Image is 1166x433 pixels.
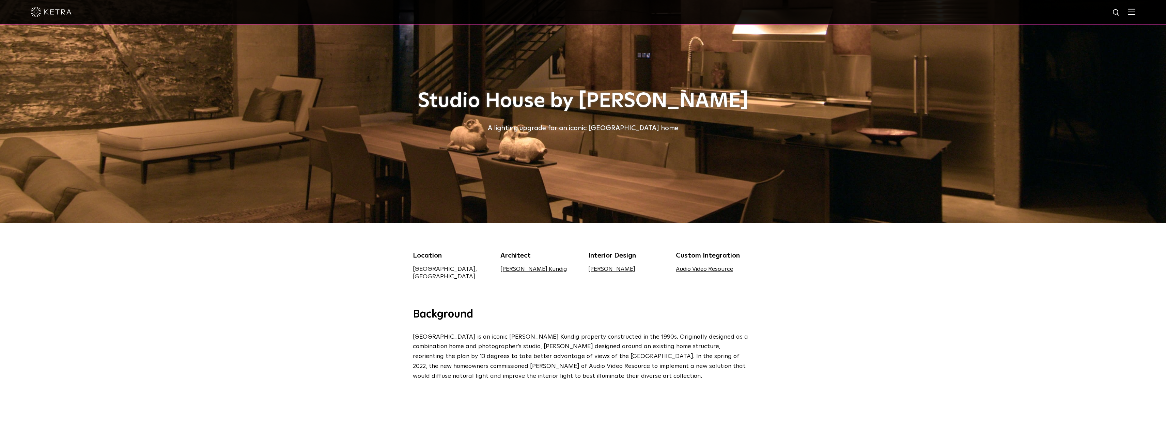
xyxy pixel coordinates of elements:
div: [GEOGRAPHIC_DATA], [GEOGRAPHIC_DATA] [413,265,491,280]
img: search icon [1112,9,1121,17]
div: Location [413,250,491,261]
h3: Background [413,308,753,322]
a: [PERSON_NAME] [588,266,635,272]
h1: Studio House by [PERSON_NAME] [413,90,753,112]
div: Interior Design [588,250,666,261]
p: [GEOGRAPHIC_DATA] is an iconic [PERSON_NAME] Kundig property constructed in the 1990s. Originally... [413,332,750,381]
a: [PERSON_NAME] Kundig [500,266,567,272]
img: ketra-logo-2019-white [31,7,72,17]
div: Custom Integration [676,250,753,261]
div: A lighting upgrade for an iconic [GEOGRAPHIC_DATA] home [413,123,753,134]
a: Audio Video Resource [676,266,733,272]
img: Hamburger%20Nav.svg [1128,9,1135,15]
div: Architect [500,250,578,261]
